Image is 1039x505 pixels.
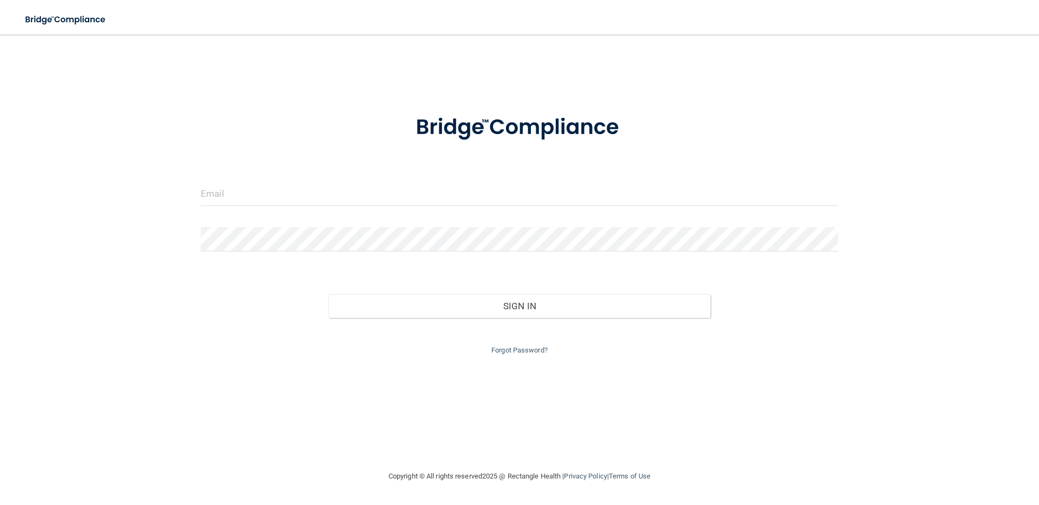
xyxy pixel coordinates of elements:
[609,472,650,480] a: Terms of Use
[564,472,607,480] a: Privacy Policy
[16,9,116,31] img: bridge_compliance_login_screen.278c3ca4.svg
[201,182,838,206] input: Email
[393,99,646,156] img: bridge_compliance_login_screen.278c3ca4.svg
[328,294,711,318] button: Sign In
[491,346,548,354] a: Forgot Password?
[322,459,717,494] div: Copyright © All rights reserved 2025 @ Rectangle Health | |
